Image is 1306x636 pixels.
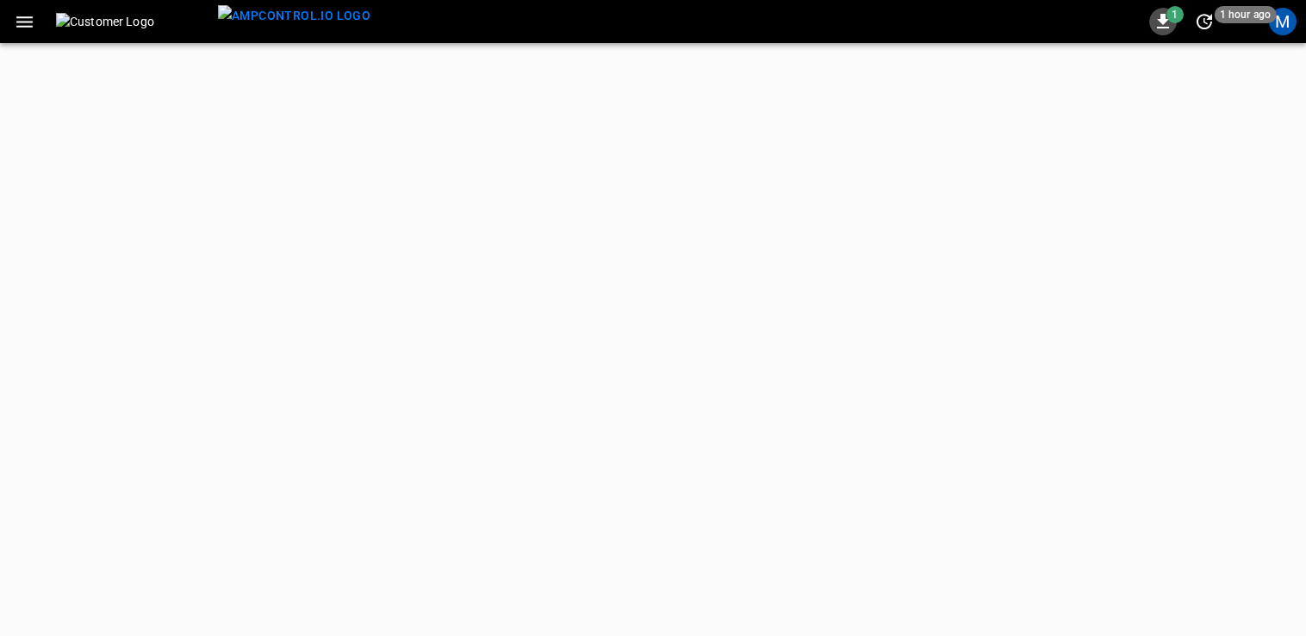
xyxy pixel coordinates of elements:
img: ampcontrol.io logo [218,5,370,27]
span: 1 [1166,6,1184,23]
span: 1 hour ago [1215,6,1277,23]
button: set refresh interval [1191,8,1218,35]
img: Customer Logo [56,13,211,30]
div: profile-icon [1269,8,1297,35]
